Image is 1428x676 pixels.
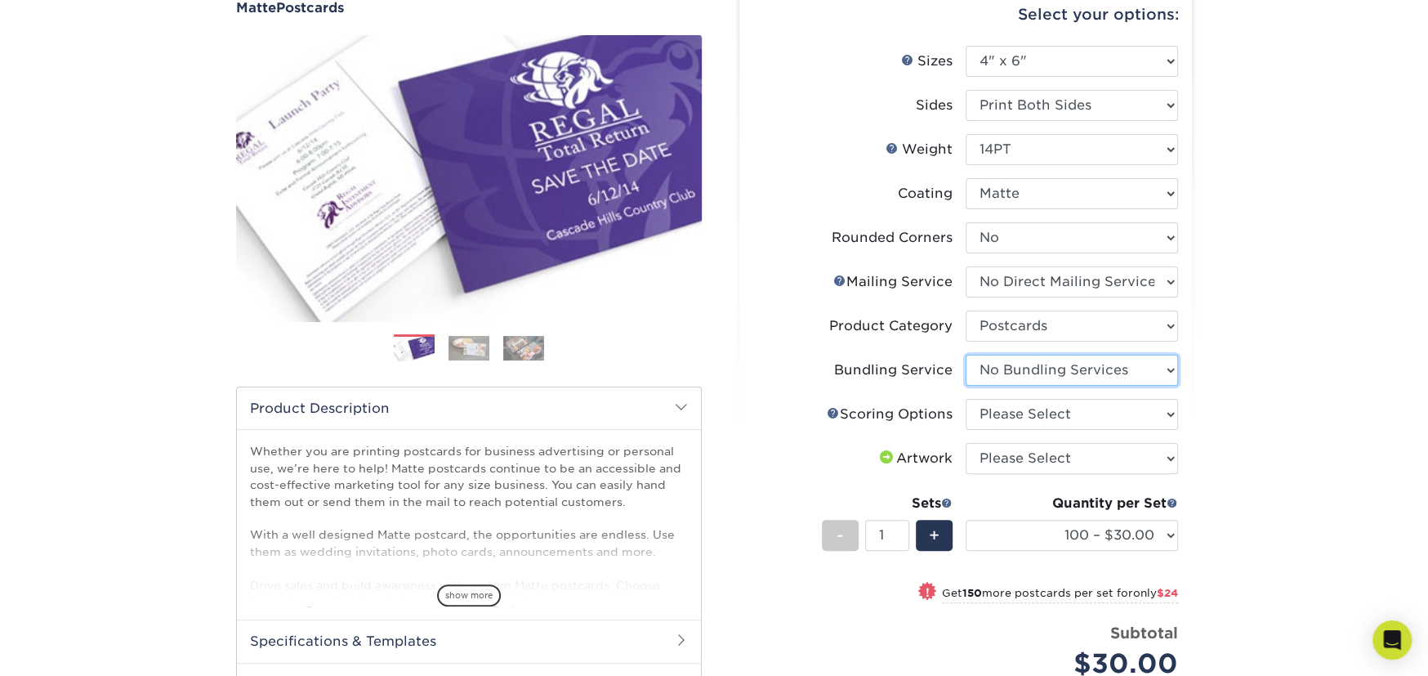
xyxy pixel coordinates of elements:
img: Matte 01 [236,17,702,339]
div: Product Category [829,316,953,336]
iframe: Google Customer Reviews [4,626,139,670]
h2: Product Description [237,387,701,429]
span: + [929,523,939,548]
span: only [1133,587,1178,599]
div: Sides [916,96,953,115]
h2: Specifications & Templates [237,620,701,662]
p: Whether you are printing postcards for business advertising or personal use, we’re here to help! ... [250,443,688,643]
strong: 150 [962,587,982,599]
span: ! [926,584,930,601]
small: Get more postcards per set for [942,587,1178,603]
img: Postcards 01 [394,335,435,364]
div: Quantity per Set [966,494,1178,513]
div: Open Intercom Messenger [1372,620,1412,660]
div: Mailing Service [833,272,953,292]
div: Bundling Service [834,360,953,380]
div: Coating [898,184,953,204]
div: Scoring Options [827,405,953,424]
div: Sets [822,494,953,513]
div: Weight [886,140,953,159]
img: Postcards 03 [503,336,544,360]
img: Postcards 02 [448,336,489,360]
span: $24 [1157,587,1178,599]
div: Artwork [877,449,953,468]
span: show more [437,584,501,607]
strong: Subtotal [1110,624,1178,642]
div: Rounded Corners [832,228,953,248]
span: - [837,523,844,548]
div: Sizes [901,51,953,71]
